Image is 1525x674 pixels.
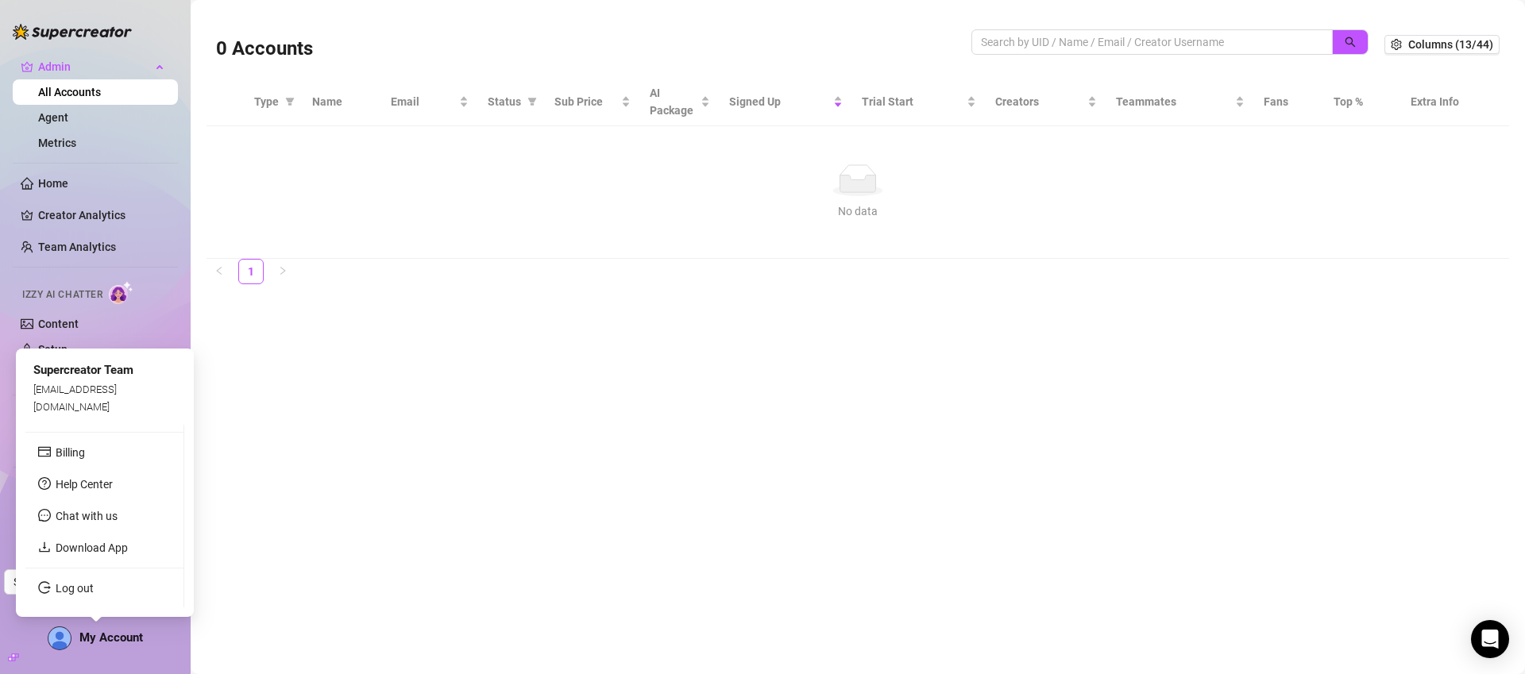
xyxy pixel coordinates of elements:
th: Teammates [1106,78,1253,126]
span: search [1345,37,1356,48]
span: Chat with us [56,510,118,522]
li: Billing [25,440,183,465]
a: All Accounts [38,86,101,98]
span: Creators [995,93,1084,110]
span: message [38,509,51,522]
a: Home [38,177,68,190]
a: Creator Analytics [38,202,165,228]
li: 1 [238,259,264,284]
img: AI Chatter [109,281,133,304]
a: Help Center [56,478,113,491]
a: Billing [56,446,85,459]
span: filter [285,97,295,106]
img: AD_cMMTxCeTpmN1d5MnKJ1j-_uXZCpTKapSSqNGg4PyXtR_tCW7gZXTNmFz2tpVv9LSyNV7ff1CaS4f4q0HLYKULQOwoM5GQR... [48,627,71,649]
th: Email [381,78,478,126]
a: Metrics [38,137,76,149]
h3: 0 Accounts [216,37,313,62]
button: left [207,259,232,284]
span: Izzy AI Chatter [22,287,102,302]
span: Email [391,93,456,110]
span: Status [488,93,521,110]
span: Signed Up [729,93,831,110]
div: No data [226,202,1490,220]
th: Trial Start [852,78,986,126]
th: Signed Up [720,78,853,126]
th: Top % [1324,78,1402,126]
img: logo-BBDzfeDw.svg [13,24,132,40]
span: My Account [79,630,143,645]
li: Next Page [270,259,295,284]
span: Trial Start [862,93,963,110]
a: Log out [56,582,94,595]
span: crown [21,60,33,73]
button: Columns (13/44) [1384,35,1500,54]
span: AI Package [650,84,697,119]
th: Fans [1254,78,1324,126]
span: [EMAIL_ADDRESS][DOMAIN_NAME] [33,383,117,412]
button: right [270,259,295,284]
span: build [8,652,19,663]
span: left [214,266,224,275]
span: Teammates [1116,93,1231,110]
div: Open Intercom Messenger [1471,620,1509,658]
span: filter [282,90,298,114]
a: 1 [239,260,263,283]
input: Search by UID / Name / Email / Creator Username [981,33,1311,51]
span: Sub Price [554,93,618,110]
a: Agent [38,111,68,124]
span: Supercreator Team [14,570,153,594]
li: Previous Page [207,259,232,284]
li: Log out [25,576,183,601]
a: Content [38,318,79,330]
th: Creators [986,78,1106,126]
a: Download App [56,541,128,554]
span: filter [527,97,537,106]
span: setting [1391,39,1402,50]
th: AI Package [640,78,720,126]
span: Admin [38,54,151,79]
span: filter [524,90,540,114]
span: Columns (13/44) [1408,38,1493,51]
th: Sub Price [545,78,640,126]
th: Name [303,78,381,126]
span: Supercreator Team [33,363,133,377]
a: Team Analytics [38,241,116,253]
th: Extra Info [1401,78,1509,126]
span: Type [254,93,279,110]
a: Setup [38,343,68,356]
span: right [278,266,288,275]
